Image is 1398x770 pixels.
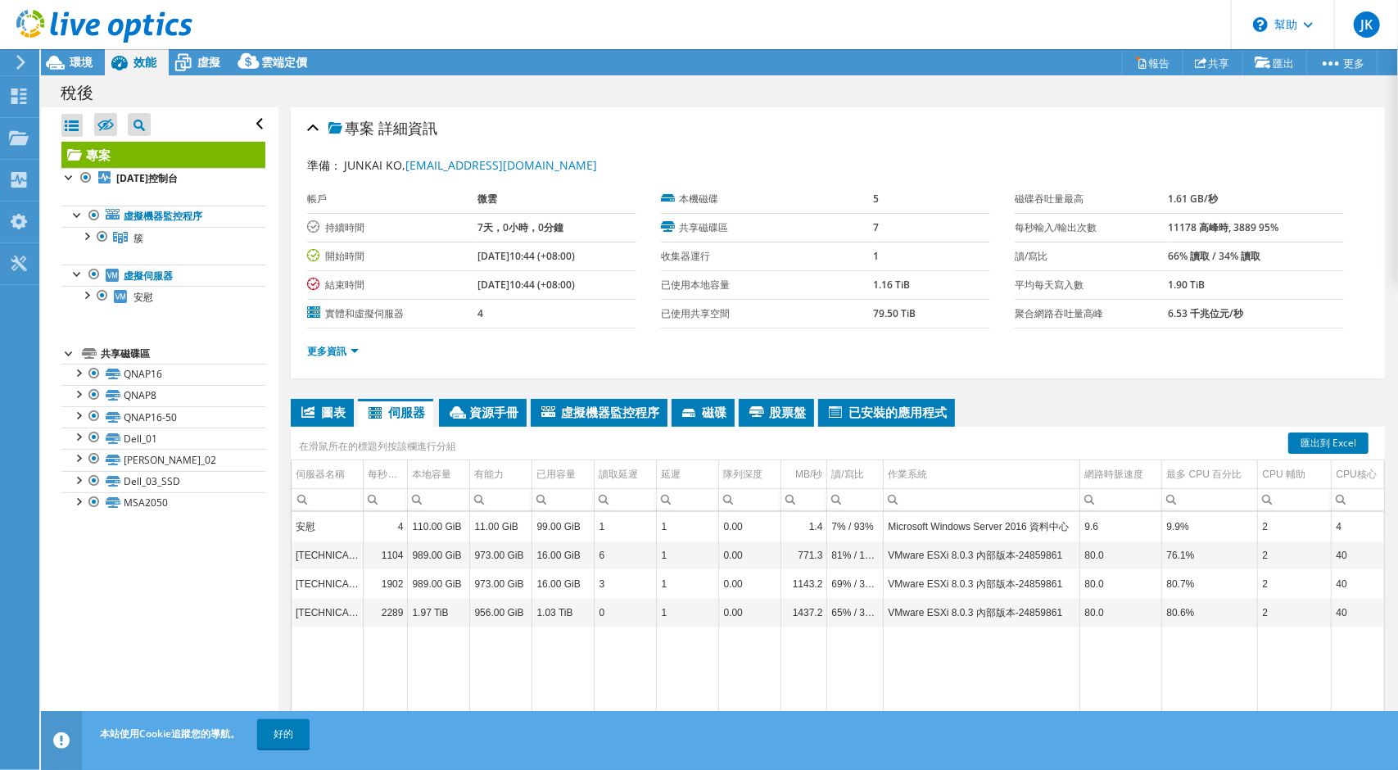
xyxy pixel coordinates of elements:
[1258,460,1332,489] td: CPU 輔助列
[1262,469,1305,480] font: CPU 輔助
[1336,550,1346,561] font: 40
[827,488,884,510] td: 列讀/寫比，過濾單元格
[292,488,364,510] td: 列伺服器名稱，過濾器單元
[679,220,728,234] font: 共享磁碟區
[795,469,822,480] font: MB/秒
[1262,521,1268,532] font: 2
[532,598,595,627] td: Column 已用容量, Value 1.03 TiB
[1162,598,1258,627] td: Column 最高 CPU 百分比, 值 80.6%
[412,521,461,532] font: 110.00 GiB
[532,569,595,598] td: Column 已用容量，價值 16.00 GiB
[470,512,532,541] td: Column 可用容量, Value 11.00 GiB
[657,488,719,510] td: 列讀取延遲、過濾單元
[884,541,1080,569] td: 專欄 作業系統, Value VMware ESXi 8.0.3 build-24859861
[1183,50,1243,75] a: 共享
[536,521,580,532] font: 99.00 GiB
[1274,16,1297,32] font: 幫助
[781,488,827,510] td: 柱 MB/s，過濾單元
[723,578,742,590] font: 0.00
[61,168,265,189] a: [DATE]控制台
[532,460,595,489] td: 已使用容量專欄
[781,460,827,489] td: MB/s 列
[723,469,762,480] font: 隊列深度
[292,541,364,569] td: 列伺服器名稱，值 10.78.5.15
[661,578,667,590] font: 1
[321,404,346,420] font: 圖表
[274,727,293,741] font: 好的
[1084,578,1103,590] font: 80.0
[1301,436,1356,450] font: 匯出到 Excel
[873,278,910,292] font: 1.16 TiB
[470,488,532,510] td: Column 容量, Filter cell
[1080,541,1162,569] td: 網路時脈速度欄，值 80.0
[1332,598,1396,627] td: CPU 核心列，值 40
[61,492,265,514] a: MSA2050
[1122,50,1183,75] a: 報告
[61,142,265,168] a: 專案
[307,157,342,173] font: 準備：
[1166,550,1194,561] font: 76.1%
[474,607,523,618] font: 956.00 GiB
[888,550,1062,561] font: VMware ESXi 8.0.3 內部版本-24859861
[827,569,884,598] td: 列讀/寫比，值 69% / 31%
[1168,249,1260,263] font: 66% 讀取 / 34% 讀取
[382,550,404,561] font: 1104
[831,550,879,561] font: 81% / 19%
[793,607,823,618] font: 1437.2
[831,578,879,590] font: 69% / 31%
[1262,550,1268,561] font: 2
[781,598,827,627] td: 列 MB/s，值 1437.2
[412,607,448,618] font: 1.97 TiB
[61,385,265,406] a: QNAP8
[888,578,1062,590] font: VMware ESXi 8.0.3 內部版本-24859861
[532,488,595,510] td: Column 已用容量, Filter cell
[1168,278,1205,292] font: 1.90 TiB
[1080,460,1162,489] td: 網路時鐘速度專欄
[661,521,667,532] font: 1
[1343,56,1364,70] font: 更多
[382,578,404,590] font: 1902
[873,220,879,234] font: 7
[1262,578,1268,590] font: 2
[474,578,523,590] font: 973.00 GiB
[888,521,1069,532] font: Microsoft Windows Server 2016 資料中心
[307,192,327,206] font: 帳戶
[1168,306,1243,320] font: 6.53 千兆位元/秒
[1015,220,1097,234] font: 每秒輸入/輸出次數
[101,346,150,360] font: 共享磁碟區
[299,441,456,452] font: 在滑鼠所在的標題列按該欄進行分組
[296,578,372,590] font: [TECHNICAL_ID]
[1258,541,1332,569] td: 列 CPU 架構，值 2
[61,449,265,470] a: [PERSON_NAME]_02
[1080,598,1162,627] td: 網路時脈速度欄，值 80.0
[325,249,364,263] font: 開始時間
[1015,278,1084,292] font: 平均每天寫入數
[781,541,827,569] td: 列 MB/s，值 771.3
[364,598,408,627] td: 列 IOPS，值 2289
[781,569,827,598] td: 列 MB/s，值 1143.2
[657,512,719,541] td: 列讀取延遲，值 1
[61,286,265,307] a: 安慰
[116,171,178,185] font: [DATE]控制台
[470,569,532,598] td: Column 可用容量, Value 973.00 GiB
[719,488,781,510] td: 列隊列、過濾單元格
[532,512,595,541] td: Column 已使用容量，價值 99.00 GiB
[61,364,265,385] a: QNAP16
[1084,550,1103,561] font: 80.0
[536,550,580,561] font: 16.00 GiB
[124,496,168,510] font: MSA2050
[1360,16,1373,34] font: JK
[61,81,93,103] font: 稅後
[292,598,364,627] td: 列伺服器名稱，值 10.78.5.14
[595,569,657,598] td: 列讀取延遲，值 3
[793,578,823,590] font: 1143.2
[61,227,265,248] a: 簇
[595,488,657,510] td: 列讀取延遲、過濾單元
[307,344,346,358] font: 更多資訊
[368,469,449,480] font: 每秒輸入/輸出次數
[661,550,667,561] font: 1
[848,404,947,420] font: 已安裝的應用程式
[719,512,781,541] td: 列隊列深度，值 0.00
[477,249,575,263] font: [DATE]10:44 (+08:00)
[1332,541,1396,569] td: CPU 核心列，值 40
